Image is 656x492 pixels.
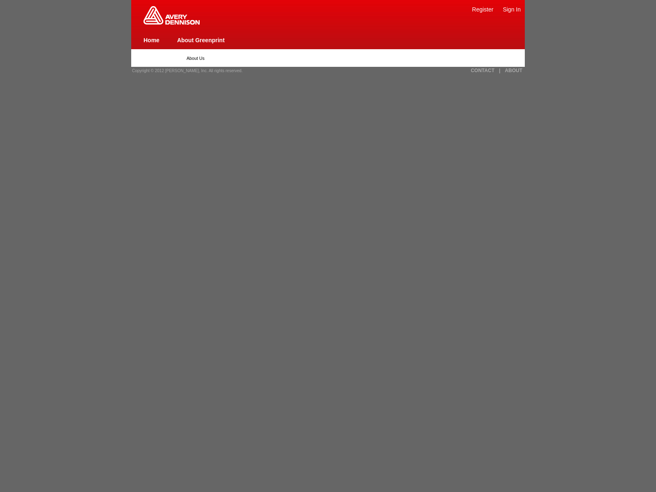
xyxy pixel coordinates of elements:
p: About Us [187,56,469,61]
a: Home [143,37,159,43]
a: | [499,68,500,73]
a: CONTACT [471,68,494,73]
a: Greenprint [143,20,200,25]
a: Sign In [503,6,521,13]
a: About Greenprint [177,37,225,43]
img: Home [143,6,200,25]
a: Register [472,6,493,13]
span: Copyright © 2012 [PERSON_NAME], Inc. All rights reserved. [132,68,243,73]
a: ABOUT [505,68,522,73]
